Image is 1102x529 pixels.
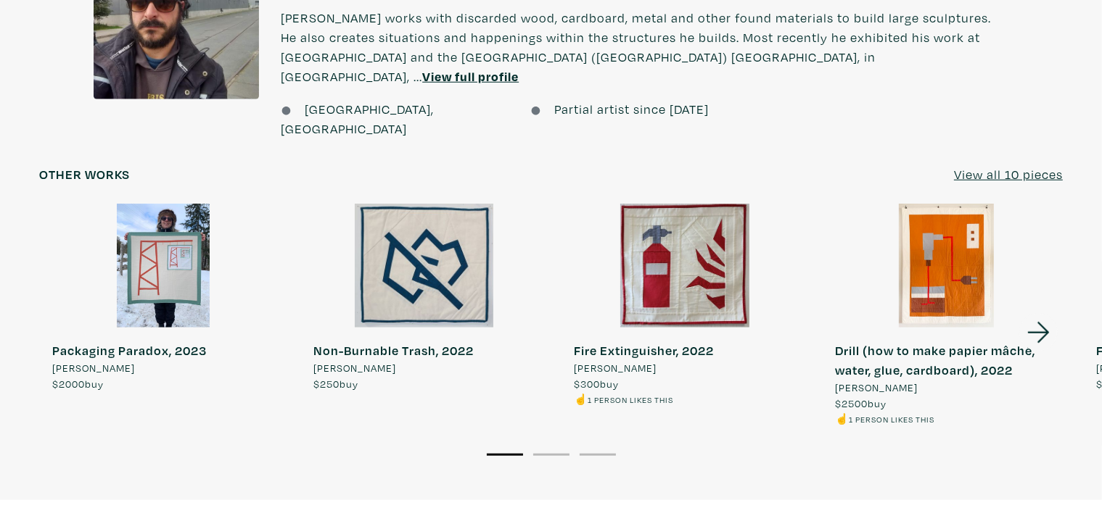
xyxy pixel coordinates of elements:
[52,342,207,359] strong: Packaging Paradox, 2023
[487,454,523,456] button: 1 of 3
[575,377,601,391] span: $300
[554,101,709,117] span: Partial artist since [DATE]
[562,204,810,407] a: Fire Extinguisher, 2022 [PERSON_NAME] $300buy ☝️1 person likes this
[39,167,130,183] h6: Other works
[313,377,340,391] span: $250
[52,360,135,376] span: [PERSON_NAME]
[281,101,433,137] span: [GEOGRAPHIC_DATA], [GEOGRAPHIC_DATA]
[835,396,887,410] span: buy
[835,380,918,396] span: [PERSON_NAME]
[580,454,616,456] button: 3 of 3
[849,414,934,425] small: 1 person likes this
[300,204,548,391] a: Non-Burnable Trash, 2022 [PERSON_NAME] $250buy
[954,166,1063,183] u: View all 10 pieces
[575,391,715,407] li: ☝️
[575,342,715,359] strong: Fire Extinguisher, 2022
[533,454,569,456] button: 2 of 3
[313,360,396,376] span: [PERSON_NAME]
[835,396,868,410] span: $2500
[422,68,519,85] a: View full profile
[313,342,474,359] strong: Non-Burnable Trash, 2022
[954,164,1063,184] a: View all 10 pieces
[835,342,1035,378] strong: Drill (how to make papier mâché, water, glue, cardboard), 2022
[588,394,674,405] small: 1 person likes this
[835,411,1037,427] li: ☝️
[313,377,358,391] span: buy
[39,204,287,391] a: Packaging Paradox, 2023 [PERSON_NAME] $2000buy
[52,377,104,391] span: buy
[52,377,85,391] span: $2000
[575,360,657,376] span: [PERSON_NAME]
[575,377,620,391] span: buy
[822,204,1070,427] a: Drill (how to make papier mâché, water, glue, cardboard), 2022 [PERSON_NAME] $2500buy ☝️1 person ...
